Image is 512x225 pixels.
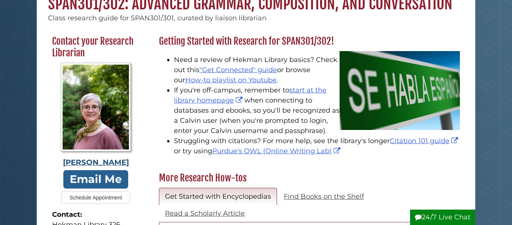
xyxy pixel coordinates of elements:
[174,55,460,85] li: Need a review of Hekman Library basics? Check out this or browse our .
[61,63,131,151] img: Profile Photo
[48,14,266,22] span: Class research guide for SPAN301/301, curated by liaison librarian
[199,66,277,74] a: "Get Connected" guide
[159,188,277,205] a: Get Started with Encyclopedias
[174,85,460,136] li: If you're off-campus, remember to when connecting to databases and ebooks, so you'll be recognize...
[185,76,277,84] a: How-to playlist on Youtube
[174,136,460,156] li: Struggling with citations? For more help, see the library's longer or try using
[61,191,130,204] button: Schedule Appointment
[52,210,139,220] strong: Contact:
[63,170,129,189] a: Email Me
[52,63,139,168] a: Profile Photo [PERSON_NAME]
[159,205,251,222] a: Read a Scholarly Article
[155,172,464,184] h2: More Research How-tos
[278,188,370,205] a: Find Books on the Shelf
[212,147,342,155] a: Purdue's OWL (Online Writing Lab)
[48,35,143,59] h2: Contact your Research Librarian
[174,86,326,104] a: start at the library homepage
[52,157,139,168] div: [PERSON_NAME]
[410,210,475,225] button: 24/7 Live Chat
[155,35,464,47] h2: Getting Started with Research for SPAN301/302!
[390,137,460,145] a: Citation 101 guide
